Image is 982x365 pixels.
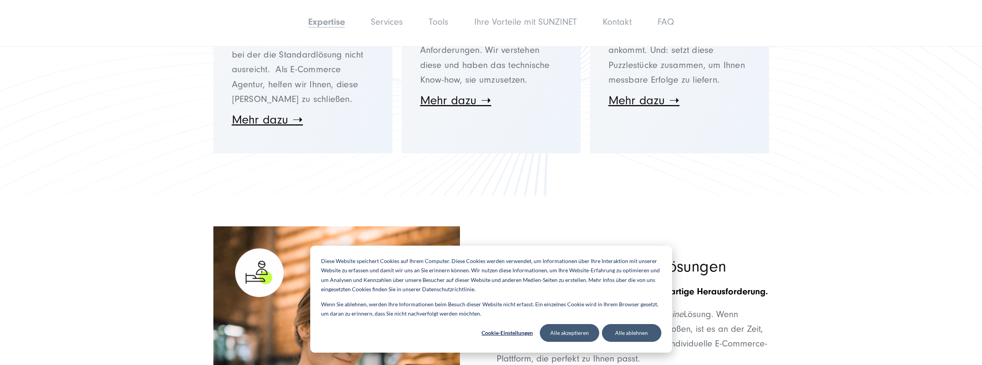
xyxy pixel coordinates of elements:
[474,17,577,27] a: Ihre Vorteile mit SUNZINET
[667,309,684,319] em: eine
[371,17,403,27] a: Services
[429,17,448,27] a: Tools
[321,300,661,319] p: Wenn Sie ablehnen, werden Ihre Informationen beim Besuch dieser Website nicht erfasst. Ein einzel...
[608,93,680,107] a: Mehr dazu ➝
[603,17,632,27] a: Kontakt
[540,324,599,342] button: Alle akzeptieren
[321,256,661,294] p: Diese Website speichert Cookies auf Ihrem Computer. Diese Cookies werden verwendet, um Informatio...
[232,18,374,107] p: Im E-Commerce gibt es oft einzigartige Herausforderungen, bei der die Standardlösung nicht ausrei...
[478,324,537,342] button: Cookie-Einstellungen
[657,17,674,27] a: FAQ
[310,246,672,353] div: Cookie banner
[602,324,661,342] button: Alle ablehnen
[420,93,492,107] a: Mehr dazu ➝
[232,113,303,127] a: Mehr dazu ➝
[308,17,345,27] a: Expertise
